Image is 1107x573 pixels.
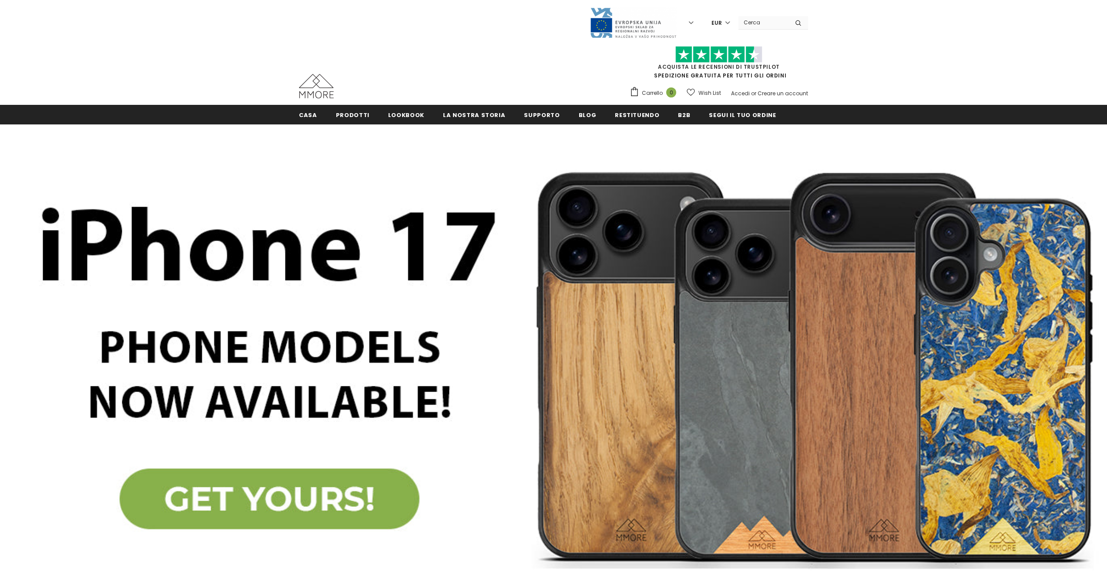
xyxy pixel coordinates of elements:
[658,63,780,70] a: Acquista le recensioni di TrustPilot
[388,111,424,119] span: Lookbook
[709,111,776,119] span: Segui il tuo ordine
[336,111,369,119] span: Prodotti
[590,19,677,26] a: Javni Razpis
[615,111,659,119] span: Restituendo
[758,90,808,97] a: Creare un account
[590,7,677,39] img: Javni Razpis
[579,111,597,119] span: Blog
[336,105,369,124] a: Prodotti
[443,105,505,124] a: La nostra storia
[579,105,597,124] a: Blog
[524,111,560,119] span: supporto
[299,105,317,124] a: Casa
[299,111,317,119] span: Casa
[443,111,505,119] span: La nostra storia
[388,105,424,124] a: Lookbook
[751,90,756,97] span: or
[709,105,776,124] a: Segui il tuo ordine
[731,90,750,97] a: Accedi
[675,46,762,63] img: Fidati di Pilot Stars
[630,50,808,79] span: SPEDIZIONE GRATUITA PER TUTTI GLI ORDINI
[666,87,676,97] span: 0
[299,74,334,98] img: Casi MMORE
[678,111,690,119] span: B2B
[687,85,721,101] a: Wish List
[615,105,659,124] a: Restituendo
[630,87,681,100] a: Carrello 0
[711,19,722,27] span: EUR
[678,105,690,124] a: B2B
[698,89,721,97] span: Wish List
[642,89,663,97] span: Carrello
[738,16,788,29] input: Search Site
[524,105,560,124] a: supporto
